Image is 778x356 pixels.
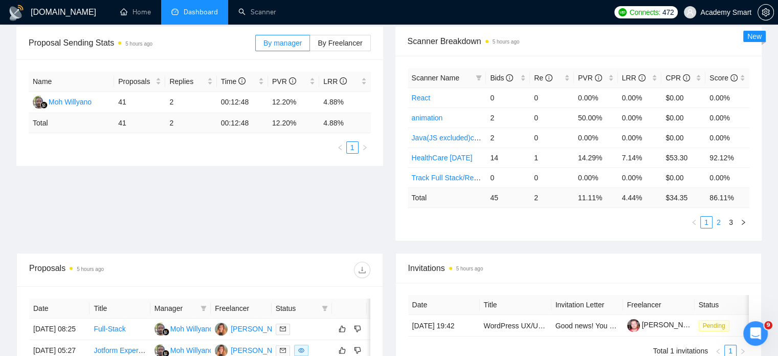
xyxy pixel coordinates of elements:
a: WordPress UX/UI Designer for LMS Audit & Wireframe Redesign (LearnDash, Gamification) [484,322,775,330]
button: setting [758,4,774,20]
th: Freelancer [211,299,271,319]
span: filter [198,301,209,316]
span: left [691,219,697,225]
td: 0.00% [705,88,749,108]
span: Proposal Sending Stats [29,36,255,49]
a: MWMoh Willyano [154,324,213,332]
span: filter [201,305,207,311]
td: WordPress UX/UI Designer for LMS Audit & Wireframe Redesign (LearnDash, Gamification) [480,315,551,337]
span: info-circle [506,74,513,81]
div: [PERSON_NAME] [231,323,290,334]
a: 2 [713,217,724,228]
span: Dashboard [184,8,218,16]
span: New [747,32,762,40]
td: 12.20 % [268,113,319,133]
td: $0.00 [661,88,705,108]
td: 0.00% [574,167,618,187]
button: left [688,216,700,228]
span: left [715,348,721,354]
td: 0.00% [705,128,749,148]
td: 0.00% [618,108,662,128]
a: Track Full Stack/React + NodeJS [412,174,517,182]
td: 0 [530,108,574,128]
span: info-circle [638,74,646,81]
td: $53.30 [661,148,705,167]
span: setting [758,8,773,16]
span: dislike [354,346,361,354]
span: filter [476,75,482,81]
div: [PERSON_NAME] [231,345,290,356]
span: Scanner Name [412,74,459,82]
span: info-circle [683,74,690,81]
a: IK[PERSON_NAME] [215,346,290,354]
td: $ 34.35 [661,187,705,207]
span: left [337,144,343,151]
button: right [737,216,749,228]
th: Status [695,295,766,315]
span: Manager [154,303,196,314]
span: mail [280,326,286,332]
a: animation [412,114,443,122]
td: $0.00 [661,167,705,187]
span: PVR [272,77,296,86]
a: Full-Stack [94,325,125,333]
span: info-circle [545,74,552,81]
time: 5 hours ago [456,266,483,271]
div: Moh Willyano [49,96,92,108]
td: 50.00% [574,108,618,128]
a: 3 [725,217,737,228]
span: dislike [354,325,361,333]
td: 0.00% [574,128,618,148]
td: 2 [486,108,530,128]
img: logo [8,5,25,21]
span: right [740,219,746,225]
th: Invitation Letter [551,295,623,315]
span: Replies [169,76,205,87]
td: $0.00 [661,128,705,148]
span: right [362,144,368,151]
th: Name [29,72,114,92]
span: Connects: [630,7,660,18]
span: Time [221,77,246,86]
button: download [354,262,370,278]
span: Bids [490,74,513,82]
span: info-circle [730,74,738,81]
span: LRR [323,77,347,86]
td: $0.00 [661,108,705,128]
span: Scanner Breakdown [408,35,750,48]
span: info-circle [340,77,347,85]
th: Title [90,299,150,319]
a: [PERSON_NAME] [627,321,701,329]
td: 86.11 % [705,187,749,207]
button: right [359,141,371,154]
span: dashboard [171,8,179,15]
span: PVR [578,74,602,82]
td: 1 [530,148,574,167]
td: Total [408,187,486,207]
li: Next Page [359,141,371,154]
span: 472 [662,7,674,18]
li: Next Page [737,216,749,228]
a: Pending [699,321,733,329]
a: searchScanner [238,8,276,16]
img: c1IgBhyiXtivqNCkRpt7A6a7E-oov4BHWHdEr52mCxQXyGyK0kqpdVl85eomd8Wv0d [627,319,640,332]
span: info-circle [238,77,246,85]
td: 11.11 % [574,187,618,207]
td: 14.29% [574,148,618,167]
td: 2 [486,128,530,148]
a: homeHome [120,8,151,16]
a: HealthCare [DATE] [412,154,473,162]
img: upwork-logo.png [618,8,627,16]
a: MWMoh Willyano [33,97,92,106]
td: 0 [530,167,574,187]
button: left [334,141,346,154]
iframe: Intercom live chat [743,321,768,346]
span: mail [280,347,286,353]
span: filter [320,301,330,316]
td: 0 [530,88,574,108]
th: Title [480,295,551,315]
td: [DATE] 19:42 [408,315,480,337]
span: info-circle [289,77,296,85]
td: 41 [114,92,165,113]
span: Re [534,74,552,82]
